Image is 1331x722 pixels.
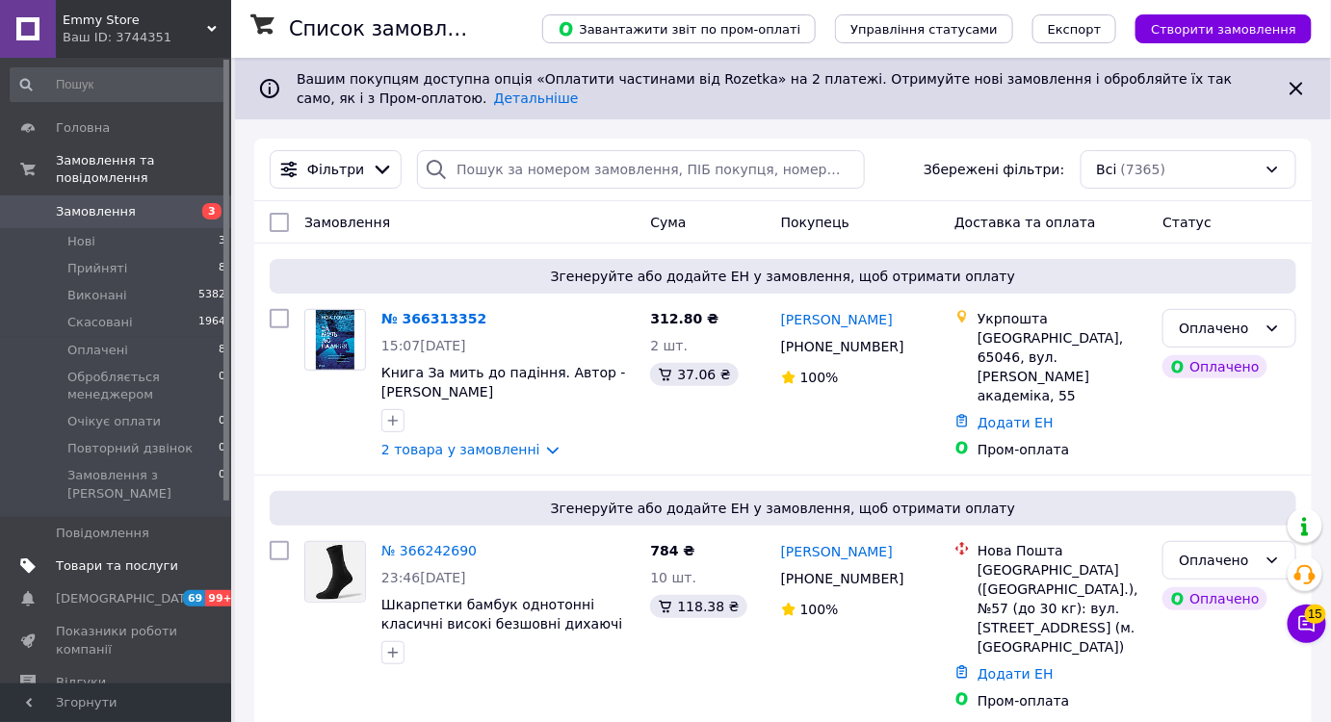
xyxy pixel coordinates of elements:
a: Шкарпетки бамбук однотонні класичні високі безшовні дихаючі якісні ORGANIC bamboo чорні [PERSON_N... [381,597,622,670]
div: Укрпошта [978,309,1147,328]
span: 100% [800,602,839,617]
div: Ваш ID: 3744351 [63,29,231,46]
div: Оплачено [1162,587,1266,610]
span: Показники роботи компанії [56,623,178,658]
span: Cума [650,215,686,230]
span: Замовлення з [PERSON_NAME] [67,467,219,502]
span: 3 [219,233,225,250]
a: Додати ЕН [978,415,1054,430]
span: Головна [56,119,110,137]
span: Експорт [1048,22,1102,37]
span: 99+ [205,590,237,606]
span: 100% [800,370,839,385]
span: 15:07[DATE] [381,338,466,353]
button: Управління статусами [835,14,1013,43]
span: Згенеруйте або додайте ЕН у замовлення, щоб отримати оплату [277,267,1289,286]
span: 10 шт. [650,570,696,585]
span: 8 [219,260,225,277]
div: Пром-оплата [978,440,1147,459]
span: 1964 [198,314,225,331]
div: [PHONE_NUMBER] [777,565,908,592]
span: Завантажити звіт по пром-оплаті [558,20,800,38]
span: 2 шт. [650,338,688,353]
span: Доставка та оплата [954,215,1096,230]
a: Додати ЕН [978,666,1054,682]
span: [DEMOGRAPHIC_DATA] [56,590,198,607]
span: Emmy Store [63,12,207,29]
span: 3 [202,203,222,219]
img: Фото товару [316,310,354,370]
span: Виконані [67,287,127,304]
span: Вашим покупцям доступна опція «Оплатити частинами від Rozetka» на 2 платежі. Отримуйте нові замов... [297,71,1232,106]
span: Нові [67,233,95,250]
div: [PHONE_NUMBER] [777,333,908,360]
span: 0 [219,369,225,403]
span: Замовлення та повідомлення [56,152,231,187]
span: Повторний дзвінок [67,440,193,457]
span: 0 [219,413,225,430]
button: Експорт [1032,14,1117,43]
span: 15 [1305,599,1326,618]
div: Нова Пошта [978,541,1147,560]
input: Пошук за номером замовлення, ПІБ покупця, номером телефону, Email, номером накладної [417,150,865,189]
span: 23:46[DATE] [381,570,466,585]
a: Створити замовлення [1116,20,1312,36]
span: Оплачені [67,342,128,359]
div: [GEOGRAPHIC_DATA], 65046, вул. [PERSON_NAME] академіка, 55 [978,328,1147,405]
span: 312.80 ₴ [650,311,718,326]
span: Обробляється менеджером [67,369,219,403]
span: 69 [183,590,205,606]
a: № 366313352 [381,311,486,326]
span: 0 [219,467,225,502]
div: Оплачено [1179,318,1257,339]
div: Оплачено [1179,550,1257,571]
a: Книга За мить до падіння. Автор - [PERSON_NAME] [381,365,626,400]
a: 2 товара у замовленні [381,442,540,457]
img: Фото товару [305,542,365,602]
a: Детальніше [494,90,579,106]
span: Збережені фільтри: [924,160,1064,179]
span: Згенеруйте або додайте ЕН у замовлення, щоб отримати оплату [277,499,1289,518]
span: Очікує оплати [67,413,161,430]
a: Фото товару [304,309,366,371]
span: Повідомлення [56,525,149,542]
span: Створити замовлення [1151,22,1296,37]
a: № 366242690 [381,543,477,558]
span: Фільтри [307,160,364,179]
span: Прийняті [67,260,127,277]
span: Відгуки [56,674,106,691]
a: [PERSON_NAME] [781,310,893,329]
a: [PERSON_NAME] [781,542,893,561]
span: Покупець [781,215,849,230]
a: Фото товару [304,541,366,603]
span: 5382 [198,287,225,304]
div: [GEOGRAPHIC_DATA] ([GEOGRAPHIC_DATA].), №57 (до 30 кг): вул. [STREET_ADDRESS] (м. [GEOGRAPHIC_DATA]) [978,560,1147,657]
span: 0 [219,440,225,457]
span: 8 [219,342,225,359]
span: Всі [1097,160,1117,179]
span: Управління статусами [850,22,998,37]
button: Створити замовлення [1135,14,1312,43]
span: (7365) [1121,162,1166,177]
span: Замовлення [304,215,390,230]
div: Оплачено [1162,355,1266,378]
button: Завантажити звіт по пром-оплаті [542,14,816,43]
div: 118.38 ₴ [650,595,746,618]
span: 784 ₴ [650,543,694,558]
span: Скасовані [67,314,133,331]
button: Чат з покупцем15 [1288,605,1326,643]
input: Пошук [10,67,227,102]
h1: Список замовлень [289,17,484,40]
div: 37.06 ₴ [650,363,738,386]
span: Товари та послуги [56,557,178,575]
div: Пром-оплата [978,691,1147,710]
span: Замовлення [56,203,136,220]
span: Статус [1162,215,1212,230]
